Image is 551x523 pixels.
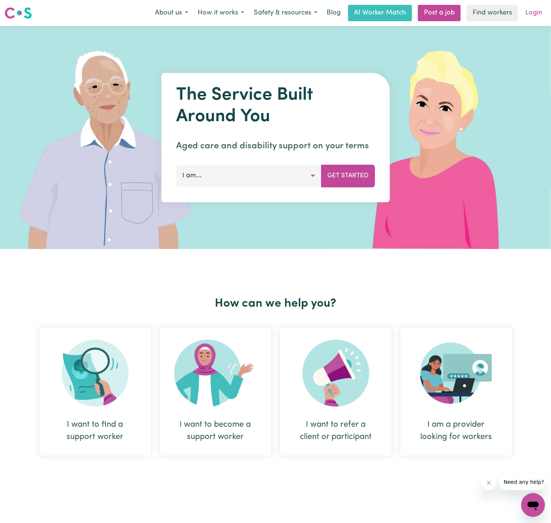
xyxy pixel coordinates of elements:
[178,419,253,443] div: I want to become a support worker
[420,340,492,407] img: Provider
[298,419,374,443] div: I want to refer a client or participant
[35,297,516,311] h2: How can we help you?
[418,5,461,21] a: Post a job
[4,6,32,20] img: Careseekers logo
[418,419,494,443] div: I am a provider looking for workers
[150,5,193,21] button: About us
[280,328,392,456] div: I want to refer a client or participant
[160,328,271,456] div: I want to become a support worker
[401,328,512,456] div: I am a provider looking for workers
[302,340,369,407] img: Refer
[322,5,345,21] a: Blog
[521,493,545,517] iframe: Button to launch messaging window
[249,5,322,21] button: Safety & resources
[176,165,321,187] button: I am...
[174,340,257,407] img: Become Worker
[321,165,375,187] button: Get Started
[467,5,518,21] a: Find workers
[176,85,375,127] h1: The Service Built Around You
[521,5,547,21] a: Login
[499,474,545,490] iframe: Message from company
[62,340,129,407] img: Search
[4,4,32,22] a: Careseekers logo
[57,419,133,443] div: I want to find a support worker
[193,5,249,21] button: How it works
[348,5,412,21] a: AI Worker Match
[176,139,375,153] p: Aged care and disability support on your terms
[39,328,151,456] div: I want to find a support worker
[482,475,496,490] iframe: Close message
